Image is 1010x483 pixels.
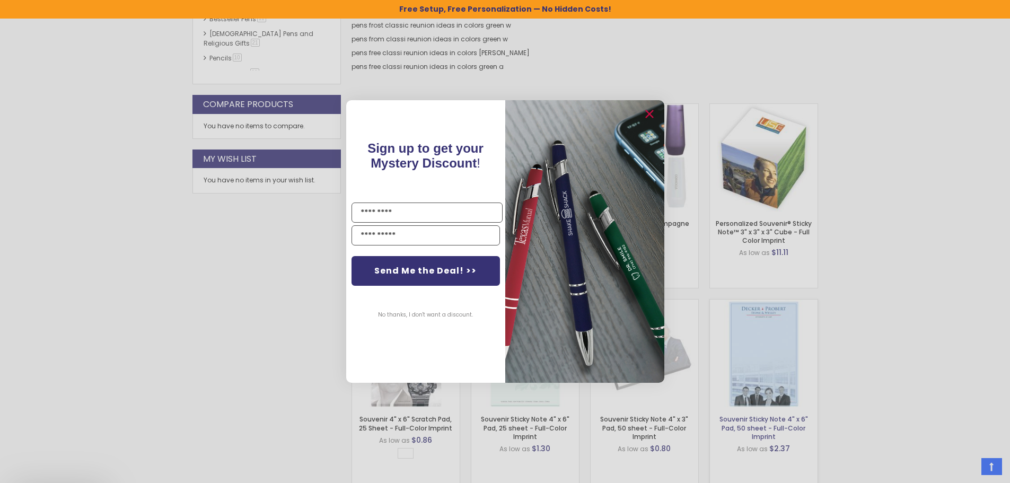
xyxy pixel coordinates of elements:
span: Sign up to get your Mystery Discount [367,141,484,170]
span: ! [367,141,484,170]
button: Close dialog [641,106,658,122]
button: Send Me the Deal! >> [352,256,500,286]
input: YOUR EMAIL [352,225,500,245]
button: No thanks, I don't want a discount. [373,302,478,328]
img: 081b18bf-2f98-4675-a917-09431eb06994.jpeg [505,100,664,383]
iframe: Google Customer Reviews [923,454,1010,483]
